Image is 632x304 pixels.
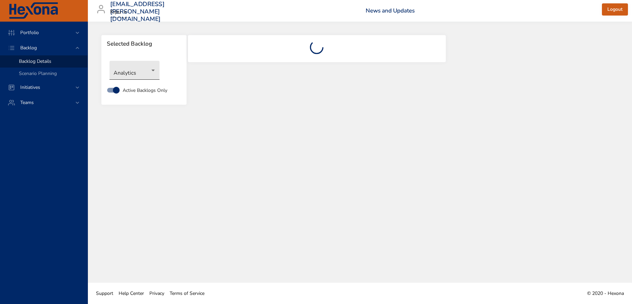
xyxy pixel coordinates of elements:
[15,84,46,91] span: Initiatives
[110,7,129,18] div: Kipu
[110,1,165,23] h3: [EMAIL_ADDRESS][PERSON_NAME][DOMAIN_NAME]
[123,87,167,94] span: Active Backlogs Only
[8,2,59,19] img: Hexona
[110,61,160,80] div: Analytics
[366,7,415,15] a: News and Updates
[15,29,44,36] span: Portfolio
[149,290,164,297] span: Privacy
[15,45,42,51] span: Backlog
[19,70,57,77] span: Scenario Planning
[93,286,116,301] a: Support
[170,290,204,297] span: Terms of Service
[116,286,147,301] a: Help Center
[119,290,144,297] span: Help Center
[15,99,39,106] span: Teams
[587,290,624,297] span: © 2020 - Hexona
[19,58,51,65] span: Backlog Details
[167,286,207,301] a: Terms of Service
[602,3,628,16] button: Logout
[107,41,181,47] span: Selected Backlog
[607,5,623,14] span: Logout
[96,290,113,297] span: Support
[147,286,167,301] a: Privacy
